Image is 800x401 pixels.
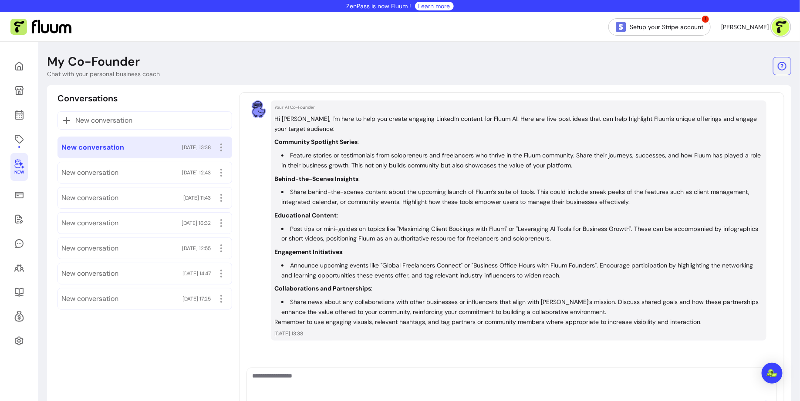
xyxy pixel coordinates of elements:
p: : [274,248,344,256]
a: Clients [10,257,28,278]
span: ! [701,15,710,23]
a: My Messages [10,233,28,254]
li: Feature stories or testimonials from solopreneurs and freelancers who thrive in the Fluum communi... [281,150,763,170]
a: Resources [10,282,28,303]
p: : [274,211,338,219]
p: : [274,284,372,292]
p: My Co-Founder [47,54,140,70]
a: Learn more [419,2,450,10]
span: New conversation [61,243,118,254]
p: [DATE] 13:38 [274,330,763,337]
a: Refer & Earn [10,306,28,327]
img: Fluum Logo [10,19,71,35]
span: [PERSON_NAME] [721,23,769,31]
p: Conversations [57,92,118,104]
li: Announce upcoming events like "Global Freelancers Connect" or "Business Office Hours with Fluum F... [281,261,763,281]
span: [DATE] 12:55 [182,245,211,252]
p: Hi [PERSON_NAME], I'm here to help you create engaging LinkedIn content for Fluum AI. Here are fi... [274,114,763,134]
textarea: Ask me anything... [252,371,771,398]
span: New conversation [61,167,118,178]
strong: Behind-the-Scenes Insights [274,175,358,183]
a: Home [10,56,28,77]
img: Stripe Icon [616,22,626,32]
a: Waivers [10,209,28,230]
span: New conversation [61,268,118,279]
li: Share news about any collaborations with other businesses or influencers that align with [PERSON_... [281,297,763,317]
span: [DATE] 11:43 [183,194,211,201]
img: avatar [772,18,790,36]
span: New conversation [75,115,132,126]
span: New conversation [61,294,118,304]
p: Your AI Co-Founder [274,104,763,110]
span: New conversation [61,193,118,203]
div: Open Intercom Messenger [762,363,783,384]
li: Share behind-the-scenes content about the upcoming launch of Fluum’s suite of tools. This could i... [281,187,763,207]
p: ZenPass is now Fluum ! [347,2,412,10]
button: avatar[PERSON_NAME] [721,18,790,36]
span: [DATE] 17:25 [182,295,211,302]
a: Sales [10,184,28,205]
span: [DATE] 12:43 [182,169,211,176]
span: New conversation [61,218,118,228]
span: [DATE] 14:47 [182,270,211,277]
a: Offerings [10,129,28,150]
p: : [274,175,360,183]
p: Chat with your personal business coach [47,70,160,78]
span: [DATE] 16:32 [182,220,211,227]
strong: Community Spotlight Series [274,138,358,146]
span: New conversation [61,142,124,153]
a: New [10,153,28,181]
p: Remember to use engaging visuals, relevant hashtags, and tag partners or community members where ... [274,317,763,327]
strong: Collaborations and Partnerships [274,284,371,292]
span: New [14,170,24,175]
a: Settings [10,331,28,351]
p: : [274,138,359,146]
strong: Educational Content [274,211,337,219]
a: My Page [10,80,28,101]
a: Calendar [10,104,28,125]
span: [DATE] 13:38 [182,144,211,151]
a: Setup your Stripe account [608,18,711,36]
strong: Engagement Initiatives [274,248,342,256]
img: AI Co-Founder avatar [250,100,267,118]
li: Post tips or mini-guides on topics like "Maximizing Client Bookings with Fluum" or "Leveraging AI... [281,224,763,244]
